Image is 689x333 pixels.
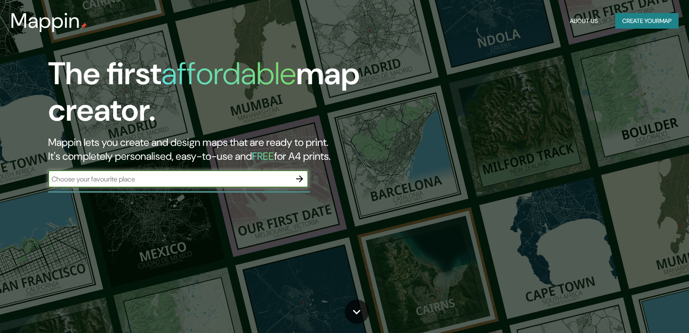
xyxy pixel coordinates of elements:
h3: Mappin [10,9,80,33]
h1: The first map creator. [48,56,393,135]
h5: FREE [252,149,274,163]
img: mappin-pin [80,23,87,30]
h2: Mappin lets you create and design maps that are ready to print. It's completely personalised, eas... [48,135,393,163]
button: Create yourmap [615,13,679,29]
input: Choose your favourite place [48,174,291,184]
button: About Us [566,13,601,29]
h1: affordable [161,53,296,94]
